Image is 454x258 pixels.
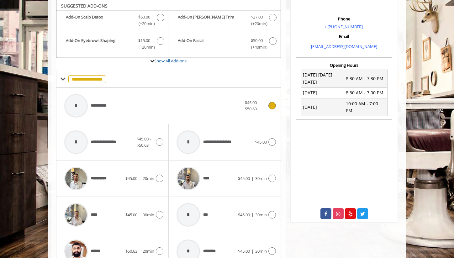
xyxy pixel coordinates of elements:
h3: Email [298,34,391,39]
span: | [251,212,254,218]
span: (+20min ) [247,20,266,27]
label: Add-On Scalp Detox [60,14,165,29]
span: $27.00 [251,14,263,20]
label: Add-On Beard Trim [172,14,277,29]
h3: Phone [298,17,391,21]
span: $45.00 [238,176,250,181]
span: $45.00 [125,176,137,181]
span: 20min [143,176,154,181]
td: 10:00 AM - 7:00 PM [344,98,387,116]
span: 30min [143,212,154,218]
span: (+20min ) [135,20,154,27]
span: $45.00 [125,212,137,218]
b: Add-On Scalp Detox [66,14,132,27]
td: 8:30 AM - 7:00 PM [344,87,387,98]
span: $45.00 [238,212,250,218]
span: (+20min ) [135,44,154,50]
span: | [139,176,141,181]
span: | [251,248,254,254]
span: $15.00 [138,37,150,44]
a: Show All Add-ons [154,58,187,64]
b: SUGGESTED ADD-ONS [61,3,108,9]
span: | [139,212,141,218]
span: $50.63 [125,248,137,254]
label: Add-On Facial [172,37,277,52]
span: $45.00 [238,248,250,254]
span: $45.00 - $50.63 [245,100,259,112]
label: Add-On Eyebrows Shaping [60,37,165,52]
span: | [251,176,254,181]
td: [DATE] [DATE] [DATE] [301,70,344,87]
b: Add-On Facial [178,37,244,50]
a: [EMAIL_ADDRESS][DOMAIN_NAME] [311,44,377,49]
td: [DATE] [301,87,344,98]
span: $50.00 [138,14,150,20]
span: 30min [255,212,267,218]
td: [DATE] [301,98,344,116]
span: | [139,248,141,254]
span: 30min [255,176,267,181]
td: 8:30 AM - 7:30 PM [344,70,387,87]
b: Add-On Eyebrows Shaping [66,37,132,50]
span: $45.00 - $50.63 [137,136,151,148]
a: + [PHONE_NUMBER]. [324,24,364,29]
span: $50.00 [251,37,263,44]
span: 30min [255,248,267,254]
span: (+40min ) [247,44,266,50]
b: Add-On [PERSON_NAME] Trim [178,14,244,27]
h3: Opening Hours [296,63,392,67]
span: 20min [143,248,154,254]
span: $45.00 [255,139,267,145]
